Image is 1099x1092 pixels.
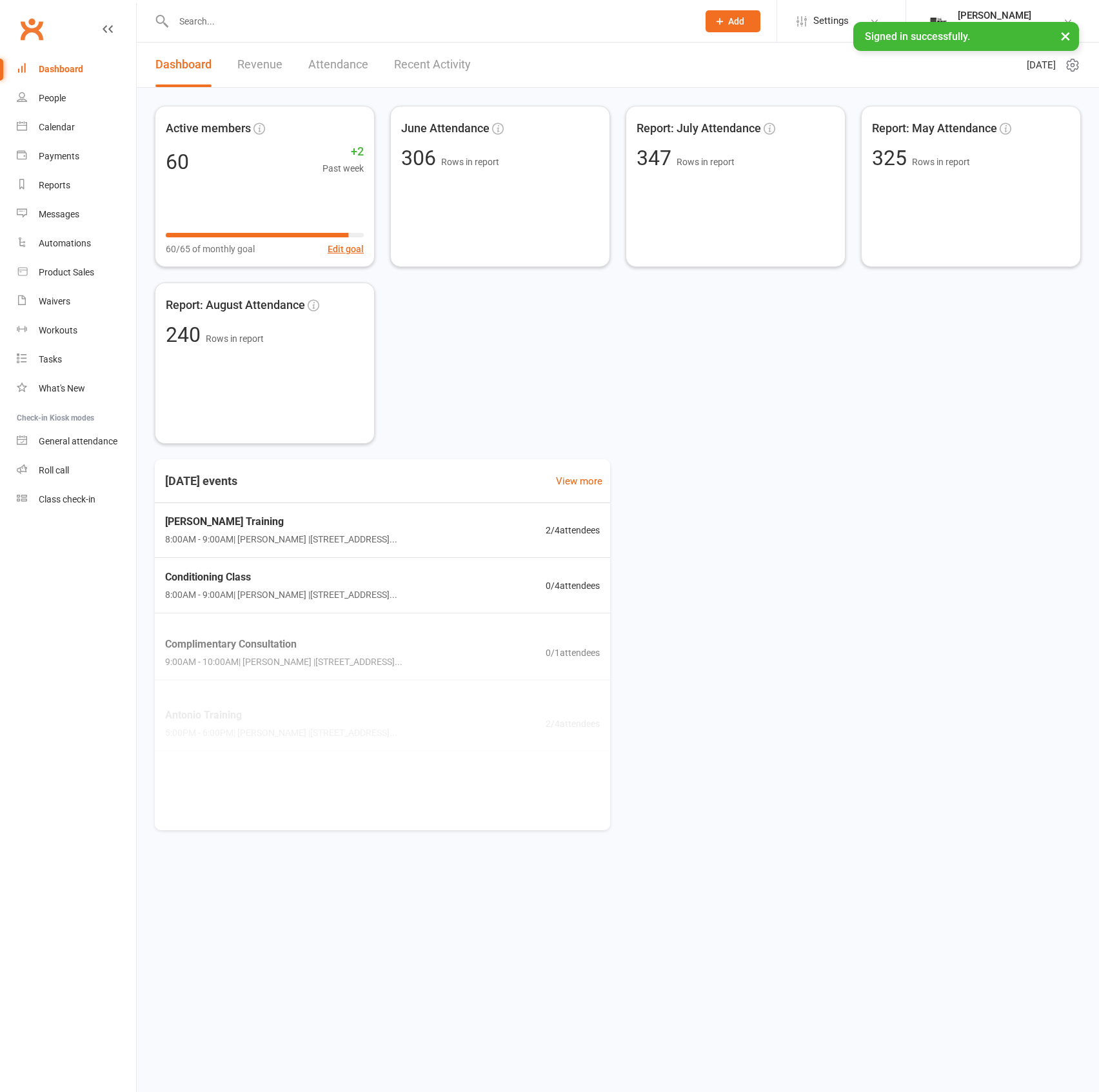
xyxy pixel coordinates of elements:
[17,316,136,345] a: Workouts
[165,655,402,669] span: 9:00AM - 10:00AM | [PERSON_NAME] | [STREET_ADDRESS]...
[39,354,62,364] div: Tasks
[39,180,70,190] div: Reports
[39,494,95,504] div: Class check-in
[170,12,689,30] input: Search...
[166,296,305,315] span: Report: August Attendance
[17,142,136,171] a: Payments
[39,465,69,475] div: Roll call
[637,119,761,138] span: Report: July Attendance
[958,21,1031,33] div: The Weight Rm
[39,383,85,393] div: What's New
[206,333,264,344] span: Rows in report
[728,16,744,26] span: Add
[166,152,189,172] div: 60
[813,6,849,35] span: Settings
[308,43,368,87] a: Attendance
[17,229,136,258] a: Automations
[39,267,94,277] div: Product Sales
[401,146,441,170] span: 306
[441,157,499,167] span: Rows in report
[155,470,248,493] h3: [DATE] events
[165,588,397,602] span: 8:00AM - 9:00AM | [PERSON_NAME] | [STREET_ADDRESS]...
[872,146,912,170] span: 325
[17,427,136,456] a: General attendance kiosk mode
[328,242,364,256] button: Edit goal
[166,119,251,138] span: Active members
[17,113,136,142] a: Calendar
[165,726,397,740] span: 5:00PM - 6:00PM | [PERSON_NAME] | [STREET_ADDRESS]...
[401,119,490,138] span: June Attendance
[237,43,282,87] a: Revenue
[165,513,397,530] span: [PERSON_NAME] Training
[15,13,48,45] a: Clubworx
[546,523,600,537] span: 2 / 4 attendees
[39,151,79,161] div: Payments
[872,119,997,138] span: Report: May Attendance
[17,374,136,403] a: What's New
[1027,57,1056,73] span: [DATE]
[677,157,735,167] span: Rows in report
[165,707,397,724] span: Antonio Training
[17,345,136,374] a: Tasks
[1054,22,1077,50] button: ×
[165,635,402,652] span: Complimentary Consultation
[322,161,364,175] span: Past week
[912,157,970,167] span: Rows in report
[958,10,1031,21] div: [PERSON_NAME]
[546,717,600,731] span: 2 / 4 attendees
[637,146,677,170] span: 347
[17,456,136,485] a: Roll call
[394,43,471,87] a: Recent Activity
[39,296,70,306] div: Waivers
[17,287,136,316] a: Waivers
[546,579,600,593] span: 0 / 4 attendees
[165,569,397,586] span: Conditioning Class
[17,258,136,287] a: Product Sales
[39,436,117,446] div: General attendance
[17,55,136,84] a: Dashboard
[165,532,397,546] span: 8:00AM - 9:00AM | [PERSON_NAME] | [STREET_ADDRESS]...
[926,8,951,34] img: thumb_image1749576563.png
[546,645,600,659] span: 0 / 1 attendees
[39,325,77,335] div: Workouts
[39,238,91,248] div: Automations
[39,64,83,74] div: Dashboard
[865,30,970,43] span: Signed in successfully.
[17,171,136,200] a: Reports
[322,143,364,161] span: +2
[17,200,136,229] a: Messages
[17,84,136,113] a: People
[17,485,136,514] a: Class kiosk mode
[39,93,66,103] div: People
[556,473,602,489] a: View more
[706,10,760,32] button: Add
[166,323,206,347] span: 240
[155,43,212,87] a: Dashboard
[39,209,79,219] div: Messages
[166,242,255,256] span: 60/65 of monthly goal
[39,122,75,132] div: Calendar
